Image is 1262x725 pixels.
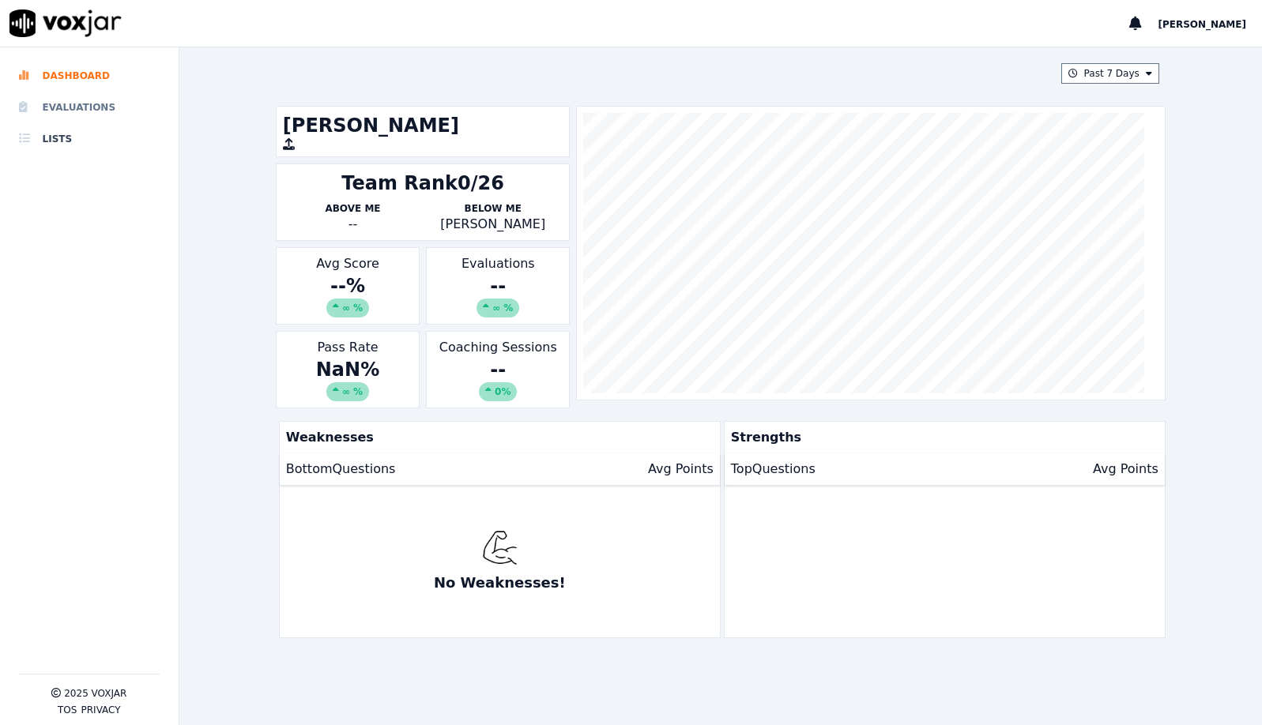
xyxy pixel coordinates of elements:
[433,273,563,317] div: --
[1061,63,1159,84] button: Past 7 Days
[326,382,369,401] div: ∞ %
[423,215,563,234] p: [PERSON_NAME]
[479,382,517,401] div: 0%
[426,247,570,325] div: Evaluations
[19,60,160,92] a: Dashboard
[81,704,121,716] button: Privacy
[1158,19,1246,30] span: [PERSON_NAME]
[434,572,566,594] p: No Weaknesses!
[64,687,126,700] p: 2025 Voxjar
[276,331,420,408] div: Pass Rate
[426,331,570,408] div: Coaching Sessions
[9,9,122,37] img: voxjar logo
[648,460,714,479] p: Avg Points
[19,92,160,123] a: Evaluations
[58,704,77,716] button: TOS
[283,202,423,215] p: Above Me
[283,113,563,138] h1: [PERSON_NAME]
[341,171,504,196] div: Team Rank 0/26
[286,460,396,479] p: Bottom Questions
[283,273,413,317] div: -- %
[283,215,423,234] div: --
[19,123,160,155] a: Lists
[1158,14,1262,33] button: [PERSON_NAME]
[1093,460,1158,479] p: Avg Points
[731,460,816,479] p: Top Questions
[283,357,413,401] div: NaN %
[326,299,369,317] div: ∞ %
[725,422,1158,453] p: Strengths
[477,299,519,317] div: ∞ %
[276,247,420,325] div: Avg Score
[423,202,563,215] p: Below Me
[433,357,563,401] div: --
[280,422,714,453] p: Weaknesses
[482,530,518,565] img: muscle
